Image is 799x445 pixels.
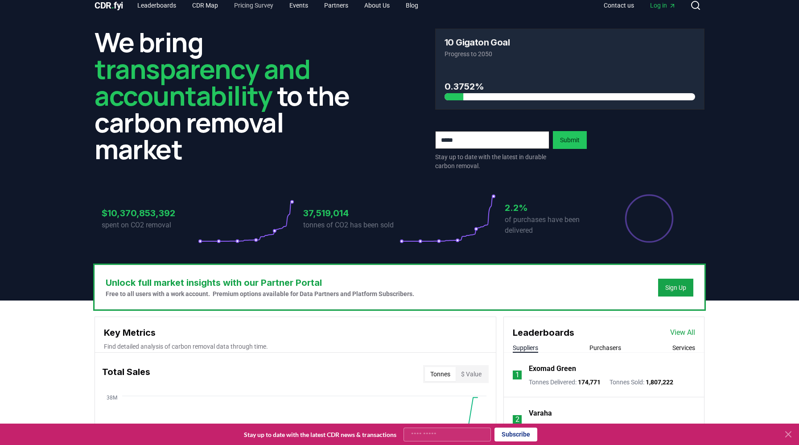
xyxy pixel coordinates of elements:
h3: 10 Gigaton Goal [445,38,510,47]
p: tonnes of CO2 has been sold [303,220,399,231]
button: $ Value [456,367,487,381]
span: 1,807,222 [646,379,673,386]
a: View All [670,327,695,338]
p: Find detailed analysis of carbon removal data through time. [104,342,487,351]
p: Tonnes Delivered : [529,422,597,431]
button: Services [672,343,695,352]
h3: Key Metrics [104,326,487,339]
p: Stay up to date with the latest in durable carbon removal. [435,152,549,170]
h3: 0.3752% [445,80,695,93]
h3: Total Sales [102,365,150,383]
h3: 2.2% [505,201,601,214]
p: Tonnes Sold : [610,378,673,387]
p: Tonnes Sold : [606,422,665,431]
h3: Unlock full market insights with our Partner Portal [106,276,414,289]
tspan: 38M [107,395,117,401]
p: of purchases have been delivered [505,214,601,236]
span: Log in [650,1,676,10]
button: Submit [553,131,587,149]
div: Percentage of sales delivered [624,194,674,243]
span: 94,267 [578,423,597,430]
button: Purchasers [589,343,621,352]
p: 2 [515,414,519,425]
h3: 37,519,014 [303,206,399,220]
h3: Leaderboards [513,326,574,339]
span: transparency and accountability [95,50,310,114]
button: Suppliers [513,343,538,352]
p: spent on CO2 removal [102,220,198,231]
p: 1 [515,370,519,380]
button: Tonnes [425,367,456,381]
p: Tonnes Delivered : [529,378,601,387]
span: 174,771 [578,379,601,386]
p: Free to all users with a work account. Premium options available for Data Partners and Platform S... [106,289,414,298]
a: Varaha [529,408,552,419]
a: Sign Up [665,283,686,292]
button: Sign Up [658,279,693,297]
h2: We bring to the carbon removal market [95,29,364,162]
h3: $10,370,853,392 [102,206,198,220]
a: Exomad Green [529,363,576,374]
span: 209,600 [642,423,665,430]
p: Progress to 2050 [445,49,695,58]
